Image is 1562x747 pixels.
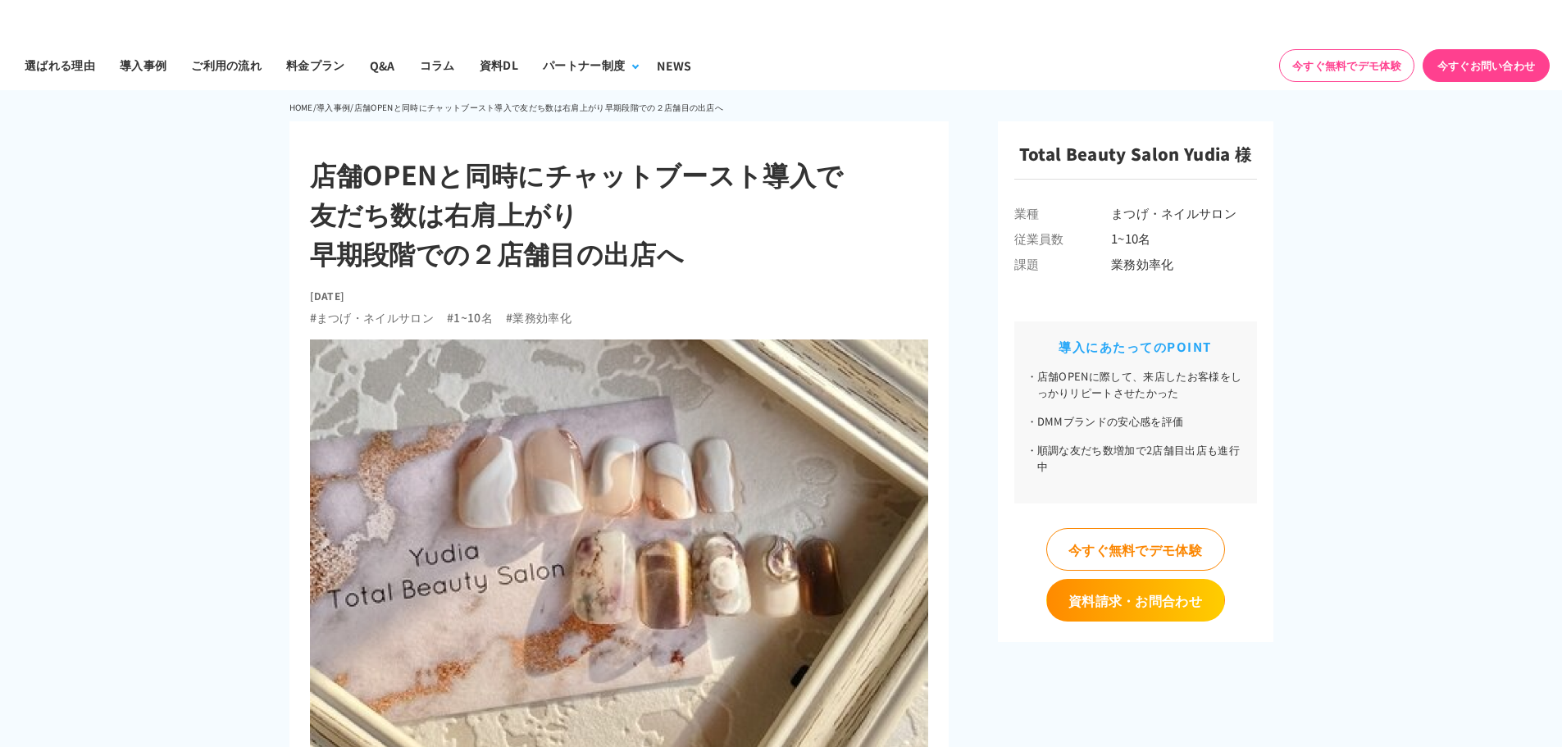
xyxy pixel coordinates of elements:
[313,98,316,117] li: /
[1423,49,1550,82] a: 今すぐお問い合わせ
[310,289,345,303] time: [DATE]
[506,309,572,326] li: #業務効率化
[1027,413,1245,430] li: DMMブランドの安心感を評価
[447,309,493,326] li: #1~10名
[179,40,274,90] a: ご利用の流れ
[1014,204,1111,221] span: 業種
[1279,49,1414,82] a: 今すぐ無料でデモ体験
[1014,255,1111,272] span: 課題
[354,98,723,117] li: 店舗OPENと同時にチャットブースト導入で友だち数は右肩上がり早期段階での２店舗目の出店へ
[350,98,353,117] li: /
[310,309,435,326] li: #まつげ・ネイルサロン
[1111,255,1257,272] span: 業務効率化
[1014,142,1257,180] h3: Total Beauty Salon Yudia 様
[1046,528,1225,571] a: 今すぐ無料でデモ体験
[1046,579,1225,622] a: 資料請求・お問合わせ
[289,101,313,113] a: HOME
[543,57,625,74] div: パートナー制度
[310,154,928,272] h1: 店舗OPENと同時にチャットブースト導入で 友だち数は右肩上がり 早期段階での２店舗目の出店へ
[274,40,357,90] a: 料金プラン
[1111,204,1257,221] span: まつげ・ネイルサロン
[357,40,408,90] a: Q&A
[1014,230,1111,247] span: 従業員数
[1111,230,1257,247] span: 1~10名
[107,40,179,90] a: 導入事例
[12,40,107,90] a: 選ばれる理由
[1027,368,1245,401] li: 店舗OPENに際して、来店したお客様をしっかりリピートさせたかった
[644,40,704,90] a: NEWS
[316,101,350,113] a: 導入事例
[1027,442,1245,475] li: 順調な友だち数増加で2店舗目出店も進行中
[1027,338,1245,356] h2: 導入にあたってのPOINT
[467,40,531,90] a: 資料DL
[408,40,467,90] a: コラム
